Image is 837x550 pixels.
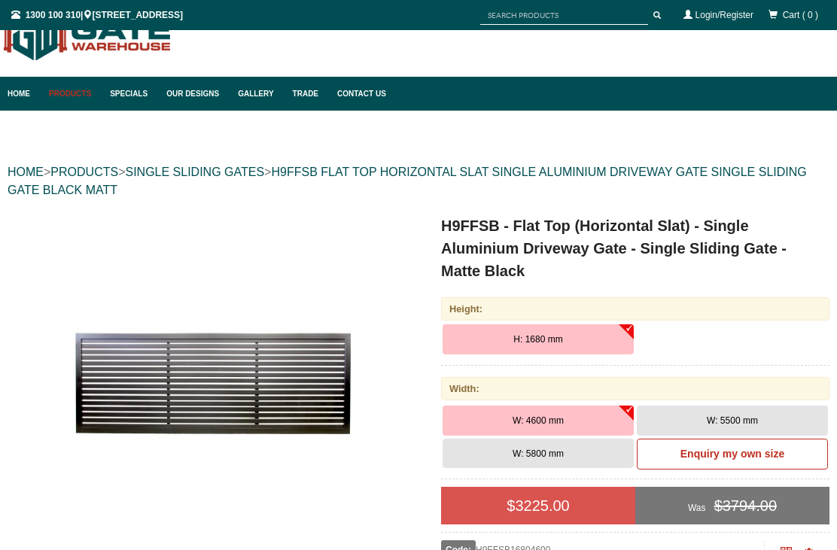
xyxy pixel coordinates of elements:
[513,448,564,459] span: W: 5800 mm
[783,10,818,20] span: Cart ( 0 )
[285,77,330,111] a: Trade
[513,334,562,345] span: H: 1680 mm
[9,214,417,545] a: H9FFSB - Flat Top (Horizontal Slat) - Single Aluminium Driveway Gate - Single Sliding Gate - Matt...
[513,415,564,426] span: W: 4600 mm
[102,77,159,111] a: Specials
[8,77,41,111] a: Home
[443,439,634,469] button: W: 5800 mm
[695,10,753,20] a: Login/Register
[8,148,829,214] div: > > >
[50,166,118,178] a: PRODUCTS
[441,214,829,282] h1: H9FFSB - Flat Top (Horizontal Slat) - Single Aluminium Driveway Gate - Single Sliding Gate - Matt...
[330,77,386,111] a: Contact Us
[443,406,634,436] button: W: 4600 mm
[480,6,648,25] input: SEARCH PRODUCTS
[441,487,635,524] div: $
[125,166,264,178] a: SINGLE SLIDING GATES
[515,497,569,514] span: 3225.00
[26,10,81,20] a: 1300 100 310
[41,77,102,111] a: Products
[47,214,379,545] img: H9FFSB - Flat Top (Horizontal Slat) - Single Aluminium Driveway Gate - Single Sliding Gate - Matt...
[688,503,706,513] span: Was
[441,297,829,321] div: Height:
[443,324,634,354] button: H: 1680 mm
[8,166,807,196] a: H9FFSB FLAT TOP HORIZONTAL SLAT SINGLE ALUMINIUM DRIVEWAY GATE SINGLE SLIDING GATE BLACK MATT
[230,77,285,111] a: Gallery
[536,147,837,497] iframe: LiveChat chat widget
[159,77,230,111] a: Our Designs
[11,10,183,20] span: | [STREET_ADDRESS]
[714,497,777,514] span: $3794.00
[441,377,829,400] div: Width:
[8,166,44,178] a: HOME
